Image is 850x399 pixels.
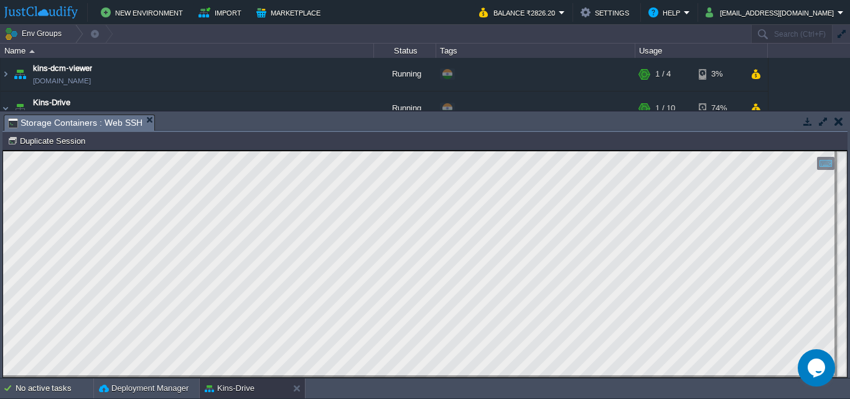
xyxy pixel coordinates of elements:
[1,92,11,125] img: AMDAwAAAACH5BAEAAAAALAAAAAABAAEAAAICRAEAOw==
[256,5,324,20] button: Marketplace
[198,5,245,20] button: Import
[374,57,436,91] div: Running
[798,349,838,387] iframe: chat widget
[99,382,189,395] button: Deployment Manager
[699,92,739,125] div: 74%
[706,5,838,20] button: [EMAIL_ADDRESS][DOMAIN_NAME]
[7,135,89,146] button: Duplicate Session
[11,57,29,91] img: AMDAwAAAACH5BAEAAAAALAAAAAABAAEAAAICRAEAOw==
[648,5,684,20] button: Help
[33,96,70,109] a: Kins-Drive
[374,92,436,125] div: Running
[29,50,35,53] img: AMDAwAAAACH5BAEAAAAALAAAAAABAAEAAAICRAEAOw==
[4,25,66,42] button: Env Groups
[581,5,633,20] button: Settings
[205,382,255,395] button: Kins-Drive
[4,6,78,19] img: JustCloudify
[101,5,187,20] button: New Environment
[1,44,373,58] div: Name
[11,92,29,125] img: AMDAwAAAACH5BAEAAAAALAAAAAABAAEAAAICRAEAOw==
[699,57,739,91] div: 3%
[479,5,559,20] button: Balance ₹2826.20
[1,57,11,91] img: AMDAwAAAACH5BAEAAAAALAAAAAABAAEAAAICRAEAOw==
[16,378,93,398] div: No active tasks
[636,44,767,58] div: Usage
[33,109,91,121] span: [DOMAIN_NAME]
[33,75,91,87] a: [DOMAIN_NAME]
[655,92,675,125] div: 1 / 10
[33,62,92,75] a: kins-dcm-viewer
[437,44,635,58] div: Tags
[655,57,671,91] div: 1 / 4
[8,115,142,131] span: Storage Containers : Web SSH
[375,44,436,58] div: Status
